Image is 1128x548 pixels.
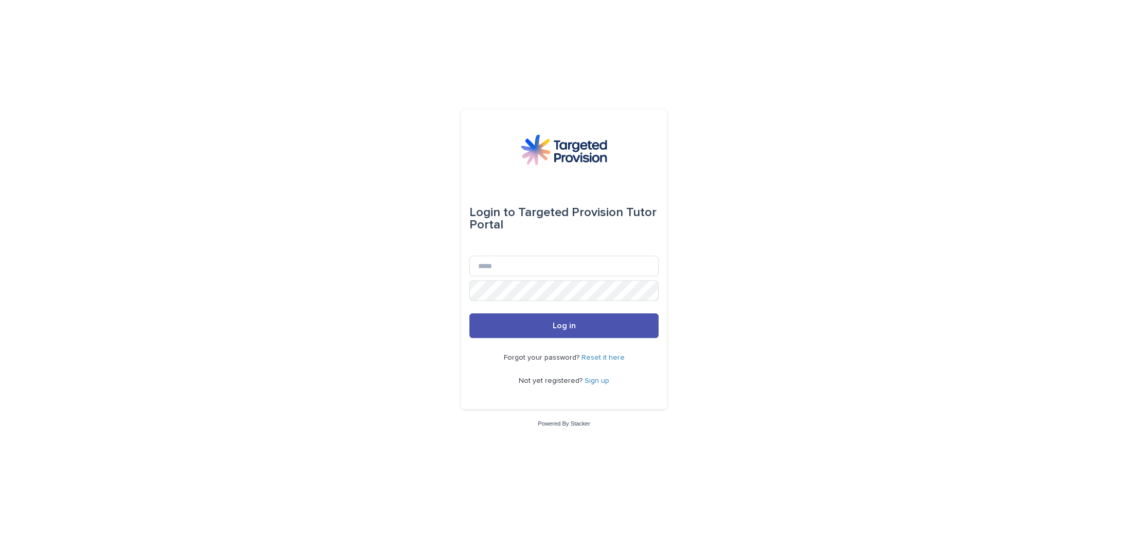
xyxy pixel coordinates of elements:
[538,420,590,427] a: Powered By Stacker
[553,322,576,330] span: Log in
[519,377,585,384] span: Not yet registered?
[469,198,659,239] div: Targeted Provision Tutor Portal
[521,134,607,165] img: M5nRWzHhSzIhMunXDL62
[585,377,609,384] a: Sign up
[469,206,515,219] span: Login to
[504,354,581,361] span: Forgot your password?
[469,313,659,338] button: Log in
[581,354,625,361] a: Reset it here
